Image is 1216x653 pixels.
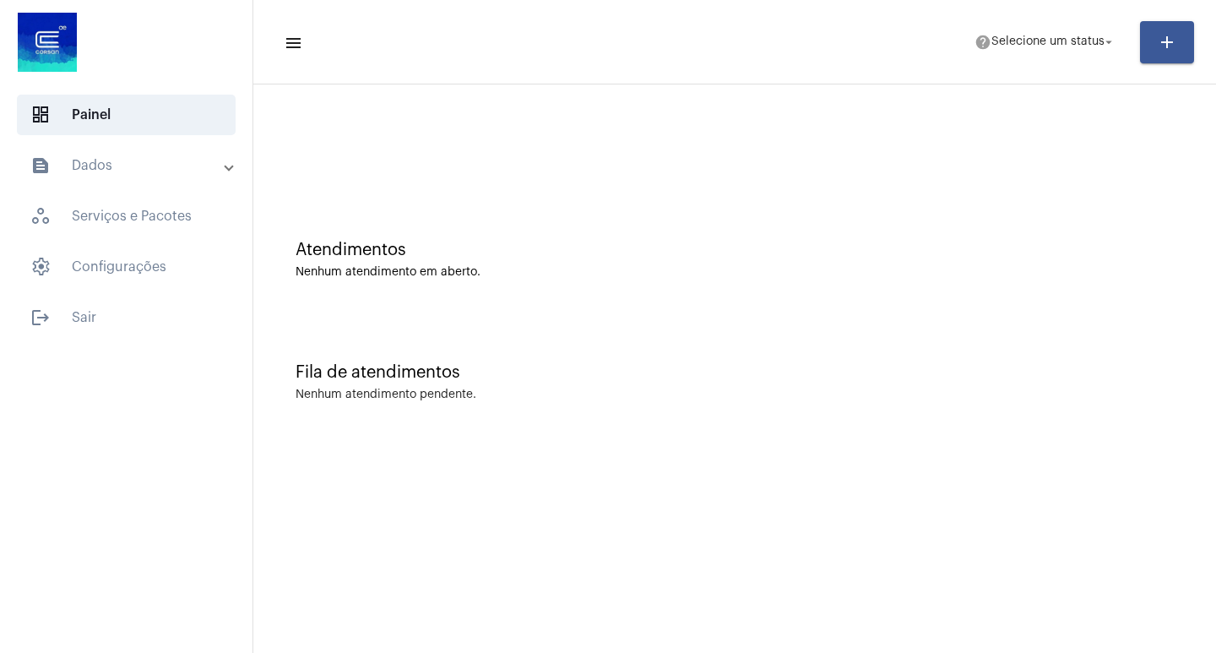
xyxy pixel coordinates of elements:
[17,297,236,338] span: Sair
[284,33,301,53] mat-icon: sidenav icon
[296,266,1174,279] div: Nenhum atendimento em aberto.
[17,95,236,135] span: Painel
[30,307,51,328] mat-icon: sidenav icon
[964,25,1126,59] button: Selecione um status
[296,363,1174,382] div: Fila de atendimentos
[30,206,51,226] span: sidenav icon
[14,8,81,76] img: d4669ae0-8c07-2337-4f67-34b0df7f5ae4.jpeg
[991,36,1105,48] span: Selecione um status
[17,196,236,237] span: Serviços e Pacotes
[17,247,236,287] span: Configurações
[30,155,225,176] mat-panel-title: Dados
[974,34,991,51] mat-icon: help
[30,155,51,176] mat-icon: sidenav icon
[296,389,476,401] div: Nenhum atendimento pendente.
[1157,32,1177,52] mat-icon: add
[10,145,252,186] mat-expansion-panel-header: sidenav iconDados
[296,241,1174,259] div: Atendimentos
[1101,35,1116,50] mat-icon: arrow_drop_down
[30,105,51,125] span: sidenav icon
[30,257,51,277] span: sidenav icon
